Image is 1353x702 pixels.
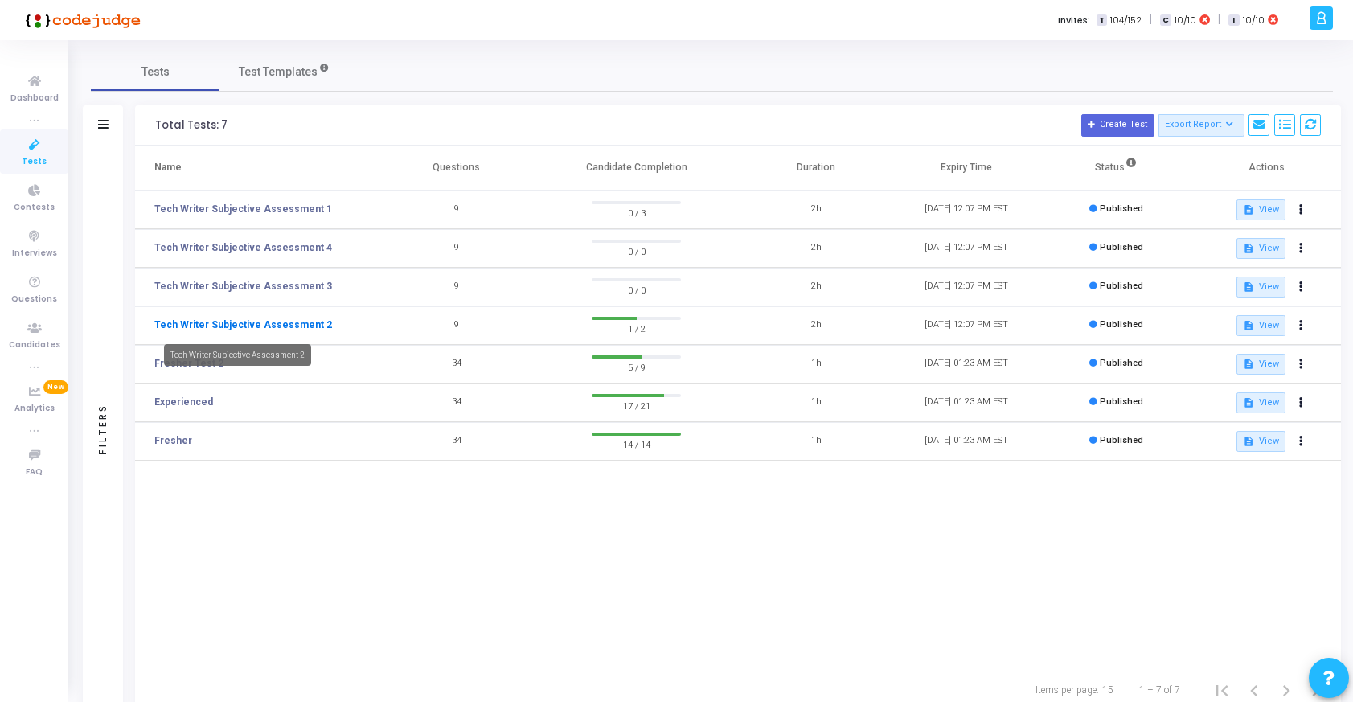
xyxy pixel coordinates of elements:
[9,339,60,352] span: Candidates
[1100,435,1143,445] span: Published
[1139,683,1180,697] div: 1 – 7 of 7
[592,397,681,413] span: 17 / 21
[741,191,891,229] td: 2h
[1191,146,1341,191] th: Actions
[1236,354,1285,375] button: View
[892,229,1041,268] td: [DATE] 12:07 PM EST
[14,201,55,215] span: Contests
[154,202,332,216] a: Tech Writer Subjective Assessment 1
[1243,243,1254,254] mat-icon: description
[381,306,531,345] td: 9
[1218,11,1220,28] span: |
[1228,14,1239,27] span: I
[26,466,43,479] span: FAQ
[741,229,891,268] td: 2h
[381,146,531,191] th: Questions
[154,433,192,448] a: Fresher
[135,146,381,191] th: Name
[12,247,57,261] span: Interviews
[96,340,110,517] div: Filters
[381,229,531,268] td: 9
[154,240,332,255] a: Tech Writer Subjective Assessment 4
[892,306,1041,345] td: [DATE] 12:07 PM EST
[1243,281,1254,293] mat-icon: description
[1160,14,1171,27] span: C
[381,268,531,306] td: 9
[1236,238,1285,259] button: View
[892,384,1041,422] td: [DATE] 01:23 AM EST
[1243,359,1254,370] mat-icon: description
[154,395,213,409] a: Experienced
[592,281,681,298] span: 0 / 0
[741,345,891,384] td: 1h
[892,268,1041,306] td: [DATE] 12:07 PM EST
[1100,203,1143,214] span: Published
[1236,199,1285,220] button: View
[1236,315,1285,336] button: View
[381,345,531,384] td: 34
[741,384,891,422] td: 1h
[531,146,741,191] th: Candidate Completion
[1243,14,1265,27] span: 10/10
[892,422,1041,461] td: [DATE] 01:23 AM EST
[592,204,681,220] span: 0 / 3
[43,380,68,394] span: New
[1100,319,1143,330] span: Published
[381,384,531,422] td: 34
[741,422,891,461] td: 1h
[381,422,531,461] td: 34
[1175,14,1196,27] span: 10/10
[22,155,47,169] span: Tests
[1110,14,1142,27] span: 104/152
[11,293,57,306] span: Questions
[892,345,1041,384] td: [DATE] 01:23 AM EST
[20,4,141,36] img: logo
[141,64,170,80] span: Tests
[1150,11,1152,28] span: |
[1035,683,1099,697] div: Items per page:
[1100,242,1143,252] span: Published
[892,146,1041,191] th: Expiry Time
[1243,204,1254,216] mat-icon: description
[741,306,891,345] td: 2h
[1058,14,1090,27] label: Invites:
[1158,114,1244,137] button: Export Report
[741,146,891,191] th: Duration
[1100,396,1143,407] span: Published
[1236,392,1285,413] button: View
[1236,431,1285,452] button: View
[1243,397,1254,408] mat-icon: description
[1243,436,1254,447] mat-icon: description
[592,359,681,375] span: 5 / 9
[1100,358,1143,368] span: Published
[592,320,681,336] span: 1 / 2
[164,344,311,366] div: Tech Writer Subjective Assessment 2
[592,436,681,452] span: 14 / 14
[892,191,1041,229] td: [DATE] 12:07 PM EST
[14,402,55,416] span: Analytics
[154,318,332,332] a: Tech Writer Subjective Assessment 2
[1097,14,1107,27] span: T
[1041,146,1191,191] th: Status
[1102,683,1113,697] div: 15
[10,92,59,105] span: Dashboard
[154,279,332,294] a: Tech Writer Subjective Assessment 3
[155,119,228,132] div: Total Tests: 7
[592,243,681,259] span: 0 / 0
[741,268,891,306] td: 2h
[381,191,531,229] td: 9
[239,64,318,80] span: Test Templates
[1243,320,1254,331] mat-icon: description
[1236,277,1285,298] button: View
[1081,114,1154,137] button: Create Test
[1100,281,1143,291] span: Published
